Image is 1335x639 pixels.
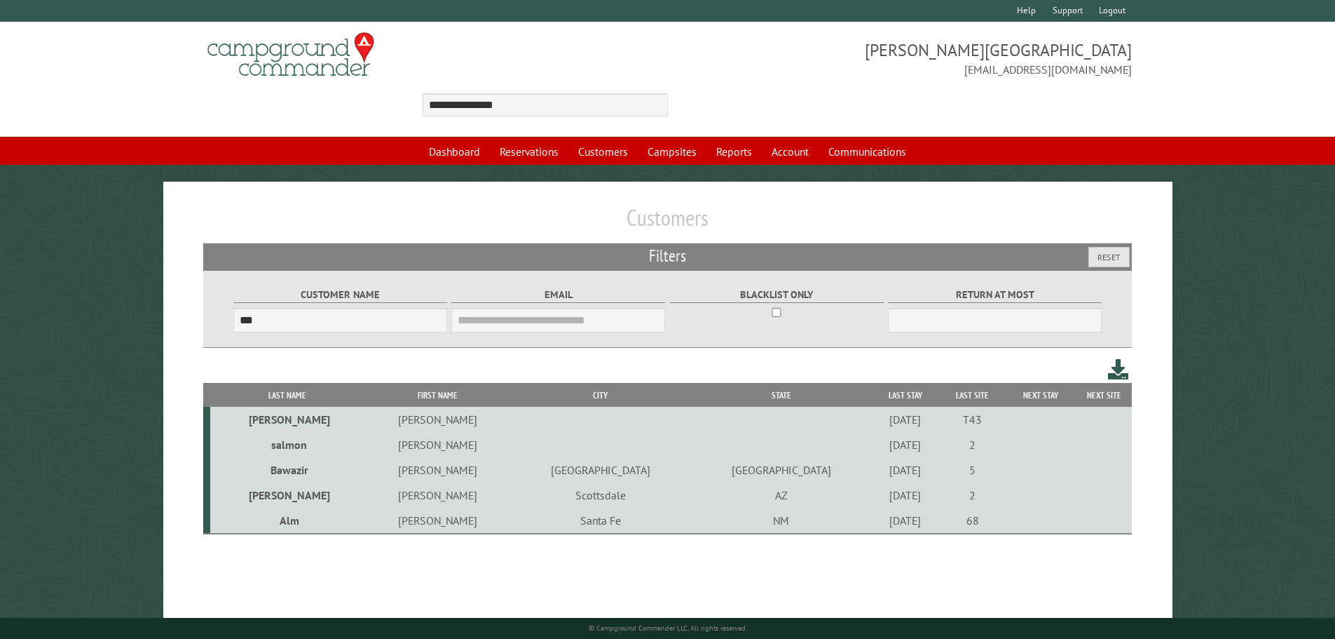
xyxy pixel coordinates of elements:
[939,457,1006,483] td: 5
[365,483,510,508] td: [PERSON_NAME]
[1108,356,1128,382] a: Download this customer list (.csv)
[691,483,872,508] td: AZ
[874,488,937,502] div: [DATE]
[203,27,378,82] img: Campground Commander
[510,508,691,534] td: Santa Fe
[691,383,872,408] th: State
[691,508,872,534] td: NM
[939,432,1006,457] td: 2
[939,483,1006,508] td: 2
[874,463,937,477] div: [DATE]
[210,483,365,508] td: [PERSON_NAME]
[939,508,1006,534] td: 68
[233,287,447,303] label: Customer Name
[639,138,705,165] a: Campsites
[210,383,365,408] th: Last Name
[510,483,691,508] td: Scottsdale
[203,204,1132,243] h1: Customers
[763,138,817,165] a: Account
[365,407,510,432] td: [PERSON_NAME]
[510,383,691,408] th: City
[939,407,1006,432] td: T43
[874,412,937,426] div: [DATE]
[939,383,1006,408] th: Last Site
[888,287,1102,303] label: Return at most
[210,432,365,457] td: salmon
[1088,247,1130,267] button: Reset
[510,457,691,483] td: [GEOGRAPHIC_DATA]
[872,383,940,408] th: Last Stay
[874,513,937,527] div: [DATE]
[210,508,365,534] td: Alm
[820,138,915,165] a: Communications
[365,508,510,534] td: [PERSON_NAME]
[365,432,510,457] td: [PERSON_NAME]
[420,138,488,165] a: Dashboard
[451,287,665,303] label: Email
[691,457,872,483] td: [GEOGRAPHIC_DATA]
[589,624,747,633] small: © Campground Commander LLC. All rights reserved.
[670,287,884,303] label: Blacklist only
[365,383,510,408] th: First Name
[708,138,760,165] a: Reports
[210,407,365,432] td: [PERSON_NAME]
[491,138,567,165] a: Reservations
[203,243,1132,270] h2: Filters
[365,457,510,483] td: [PERSON_NAME]
[668,39,1132,78] span: [PERSON_NAME][GEOGRAPHIC_DATA] [EMAIL_ADDRESS][DOMAIN_NAME]
[874,438,937,452] div: [DATE]
[210,457,365,483] td: Bawazir
[1006,383,1076,408] th: Next Stay
[570,138,636,165] a: Customers
[1076,383,1132,408] th: Next Site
